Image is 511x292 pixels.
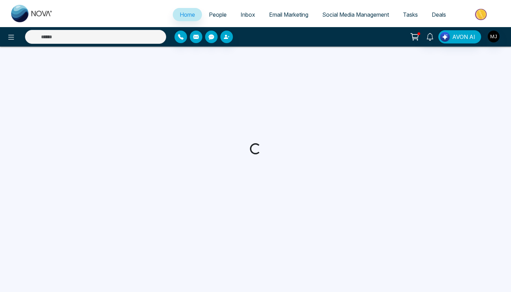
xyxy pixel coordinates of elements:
a: Email Marketing [262,8,315,21]
span: Deals [432,11,446,18]
a: Home [173,8,202,21]
span: AVON AI [452,33,475,41]
button: AVON AI [438,30,481,43]
img: Market-place.gif [456,7,507,22]
span: Inbox [241,11,255,18]
span: Email Marketing [269,11,308,18]
a: Social Media Management [315,8,396,21]
img: Nova CRM Logo [11,5,53,22]
a: Inbox [234,8,262,21]
a: Deals [425,8,453,21]
a: People [202,8,234,21]
img: Lead Flow [440,32,450,42]
span: Tasks [403,11,418,18]
span: People [209,11,227,18]
span: Home [180,11,195,18]
span: Social Media Management [322,11,389,18]
img: User Avatar [488,31,500,42]
a: Tasks [396,8,425,21]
